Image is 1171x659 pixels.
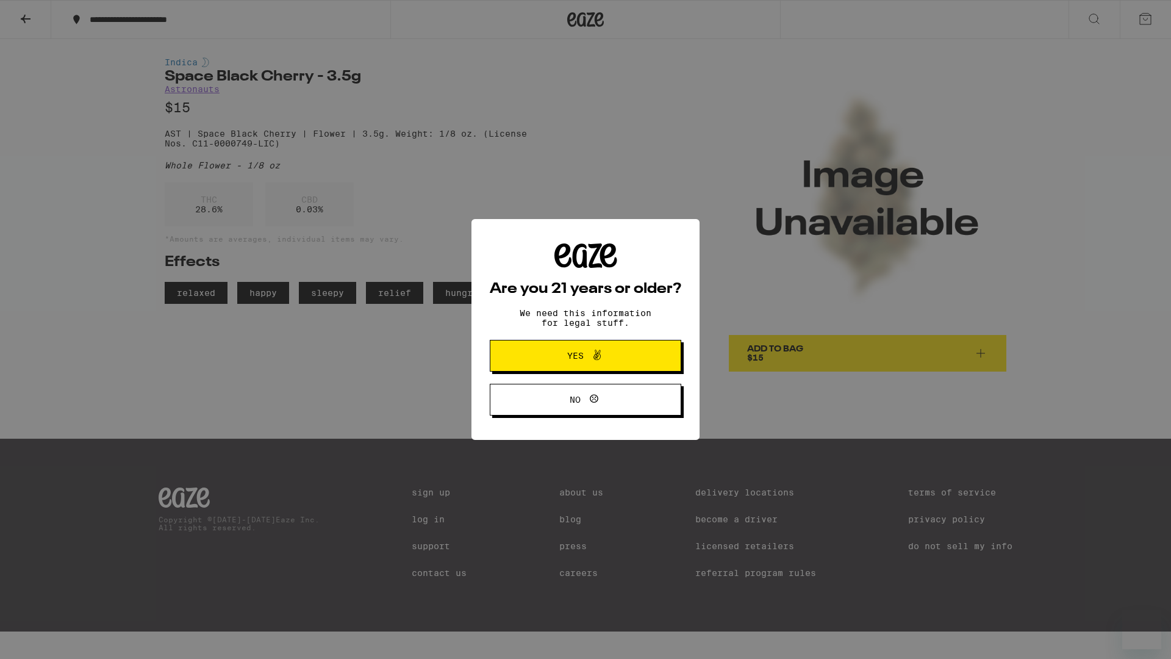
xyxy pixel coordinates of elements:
[509,308,662,328] p: We need this information for legal stuff.
[490,384,681,416] button: No
[1122,610,1161,649] iframe: Button to launch messaging window
[490,340,681,372] button: Yes
[567,351,584,360] span: Yes
[570,395,581,404] span: No
[490,282,681,297] h2: Are you 21 years or older?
